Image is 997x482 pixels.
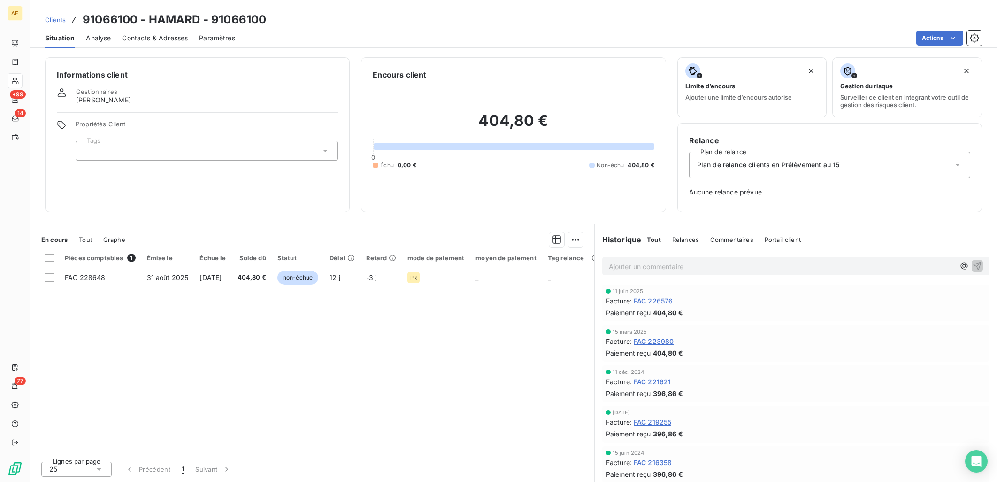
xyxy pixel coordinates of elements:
span: Surveiller ce client en intégrant votre outil de gestion des risques client. [840,93,974,109]
span: _ [475,273,478,281]
h6: Encours client [373,69,426,80]
span: Paiement reçu [606,469,651,479]
h2: 404,80 € [373,111,654,140]
span: -3 j [366,273,377,281]
span: [DATE] [199,273,222,281]
span: Paiement reçu [606,348,651,358]
button: 1 [176,459,190,479]
div: Émise le [147,254,189,262]
span: Analyse [86,33,111,43]
span: 1 [127,254,136,262]
span: 396,86 € [653,469,683,479]
span: Facture : [606,296,632,306]
span: 14 [15,109,26,117]
span: Aucune relance prévue [689,187,970,197]
span: [DATE] [613,410,630,415]
span: 396,86 € [653,389,683,398]
span: 31 août 2025 [147,273,189,281]
span: Situation [45,33,75,43]
span: Tout [647,236,661,243]
div: Solde dû [238,254,266,262]
h6: Informations client [57,69,338,80]
span: FAC 223980 [634,336,674,346]
span: Commentaires [710,236,753,243]
span: +99 [10,90,26,99]
div: moyen de paiement [475,254,537,262]
span: Paramètres [199,33,235,43]
span: 15 juin 2024 [613,450,644,456]
span: Relances [672,236,699,243]
span: 396,86 € [653,429,683,439]
div: mode de paiement [407,254,464,262]
img: Logo LeanPay [8,461,23,476]
h6: Relance [689,135,970,146]
span: En cours [41,236,68,243]
span: 15 mars 2025 [613,329,647,334]
span: Clients [45,16,66,23]
span: Facture : [606,458,632,467]
span: Plan de relance clients en Prélèvement au 15 [697,160,840,170]
span: Contacts & Adresses [122,33,188,43]
div: Tag relance [548,254,596,262]
span: Tout [79,236,92,243]
span: Graphe [103,236,125,243]
span: Paiement reçu [606,429,651,439]
span: 404,80 € [653,308,683,318]
span: 12 j [330,273,340,281]
span: Facture : [606,377,632,387]
div: Pièces comptables [65,254,136,262]
span: 25 [49,465,57,474]
button: Suivant [190,459,237,479]
span: Propriétés Client [76,120,338,133]
div: Échue le [199,254,226,262]
span: 404,80 € [238,273,266,282]
span: PR [410,275,417,280]
span: Non-échu [597,161,624,170]
button: Limite d’encoursAjouter une limite d’encours autorisé [677,57,827,117]
div: Retard [366,254,396,262]
span: Ajouter une limite d’encours autorisé [685,93,792,101]
button: Actions [916,31,963,46]
span: Facture : [606,417,632,427]
div: Open Intercom Messenger [965,450,988,473]
span: Paiement reçu [606,389,651,398]
span: 0,00 € [398,161,416,170]
span: Portail client [765,236,801,243]
span: Facture : [606,336,632,346]
span: FAC 226576 [634,296,673,306]
button: Précédent [119,459,176,479]
span: 404,80 € [653,348,683,358]
span: Échu [380,161,394,170]
div: AE [8,6,23,21]
span: 77 [15,377,26,385]
span: _ [548,273,551,281]
h6: Historique [595,234,642,245]
span: 1 [182,465,184,474]
span: 11 juin 2025 [613,288,644,294]
span: 11 déc. 2024 [613,369,644,375]
span: FAC 219255 [634,417,672,427]
span: FAC 228648 [65,273,106,281]
h3: 91066100 - HAMARD - 91066100 [83,11,266,28]
div: Délai [330,254,355,262]
button: Gestion du risqueSurveiller ce client en intégrant votre outil de gestion des risques client. [832,57,982,117]
div: Statut [277,254,318,262]
span: 404,80 € [628,161,654,170]
span: Paiement reçu [606,308,651,318]
span: [PERSON_NAME] [76,95,131,105]
span: 0 [371,154,375,161]
span: Gestionnaires [76,88,117,95]
input: Ajouter une valeur [84,147,91,155]
a: Clients [45,15,66,24]
span: Limite d’encours [685,82,735,90]
span: non-échue [277,271,318,285]
span: FAC 221621 [634,377,671,387]
span: FAC 216358 [634,458,672,467]
span: Gestion du risque [840,82,893,90]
